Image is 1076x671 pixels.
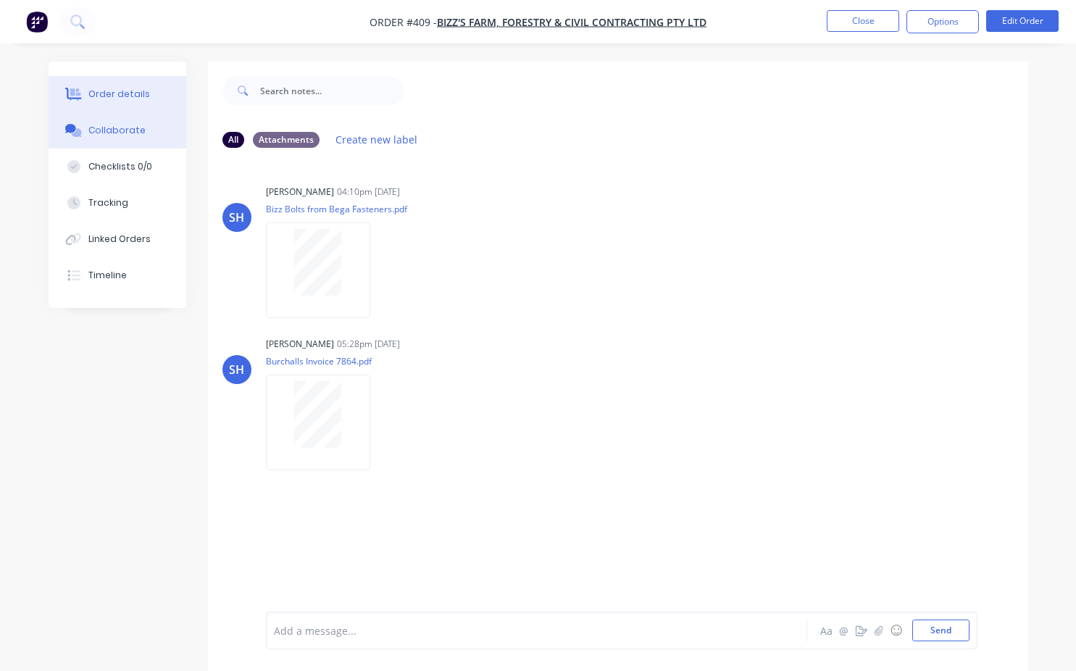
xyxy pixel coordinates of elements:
p: Burchalls Invoice 7864.pdf [266,355,385,367]
button: Create new label [328,130,425,149]
button: @ [835,622,853,639]
div: SH [229,361,244,378]
input: Search notes... [260,76,404,105]
div: Tracking [88,196,128,209]
button: Order details [49,76,186,112]
div: Linked Orders [88,233,151,246]
div: [PERSON_NAME] [266,186,334,199]
img: Factory [26,11,48,33]
button: Aa [818,622,835,639]
button: Send [912,620,969,641]
div: Checklists 0/0 [88,160,152,173]
a: Bizz's Farm, Forestry & Civil Contracting Pty Ltd [437,15,706,29]
div: Attachments [253,132,320,148]
button: Linked Orders [49,221,186,257]
button: Close [827,10,899,32]
span: Order #409 - [370,15,437,29]
button: ☺ [888,622,905,639]
div: 04:10pm [DATE] [337,186,400,199]
div: Collaborate [88,124,146,137]
button: Edit Order [986,10,1059,32]
div: SH [229,209,244,226]
div: Order details [88,88,150,101]
button: Options [906,10,979,33]
div: All [222,132,244,148]
button: Tracking [49,185,186,221]
button: Timeline [49,257,186,293]
button: Collaborate [49,112,186,149]
button: Checklists 0/0 [49,149,186,185]
div: 05:28pm [DATE] [337,338,400,351]
p: Bizz Bolts from Bega Fasteners.pdf [266,203,407,215]
div: [PERSON_NAME] [266,338,334,351]
div: Timeline [88,269,127,282]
